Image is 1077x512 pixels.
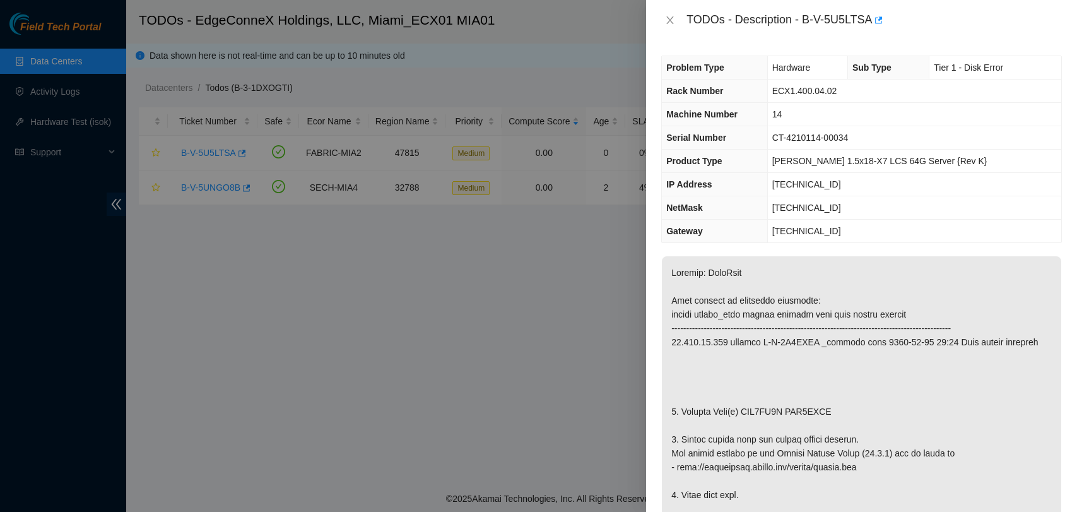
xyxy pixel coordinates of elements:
[852,63,892,73] span: Sub Type
[772,86,837,96] span: ECX1.400.04.02
[686,10,1062,30] div: TODOs - Description - B-V-5U5LTSA
[666,179,712,189] span: IP Address
[666,63,724,73] span: Problem Type
[661,15,679,27] button: Close
[772,179,841,189] span: [TECHNICAL_ID]
[772,133,849,143] span: CT-4210114-00034
[665,15,675,25] span: close
[772,109,782,119] span: 14
[934,63,1003,73] span: Tier 1 - Disk Error
[666,203,703,213] span: NetMask
[666,86,723,96] span: Rack Number
[772,63,811,73] span: Hardware
[772,203,841,213] span: [TECHNICAL_ID]
[772,156,987,166] span: [PERSON_NAME] 1.5x18-X7 LCS 64G Server {Rev K}
[666,226,703,236] span: Gateway
[772,226,841,236] span: [TECHNICAL_ID]
[666,133,726,143] span: Serial Number
[666,109,738,119] span: Machine Number
[666,156,722,166] span: Product Type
